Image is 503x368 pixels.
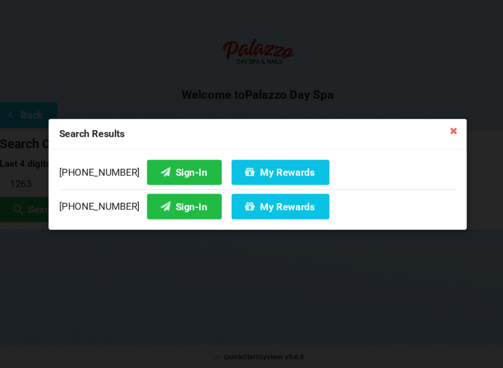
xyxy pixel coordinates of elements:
[54,132,449,161] div: Search Results
[63,198,440,226] div: [PHONE_NUMBER]
[147,203,218,226] button: Sign-In
[147,170,218,194] button: Sign-In
[227,203,319,226] button: My Rewards
[63,170,440,198] div: [PHONE_NUMBER]
[227,170,319,194] button: My Rewards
